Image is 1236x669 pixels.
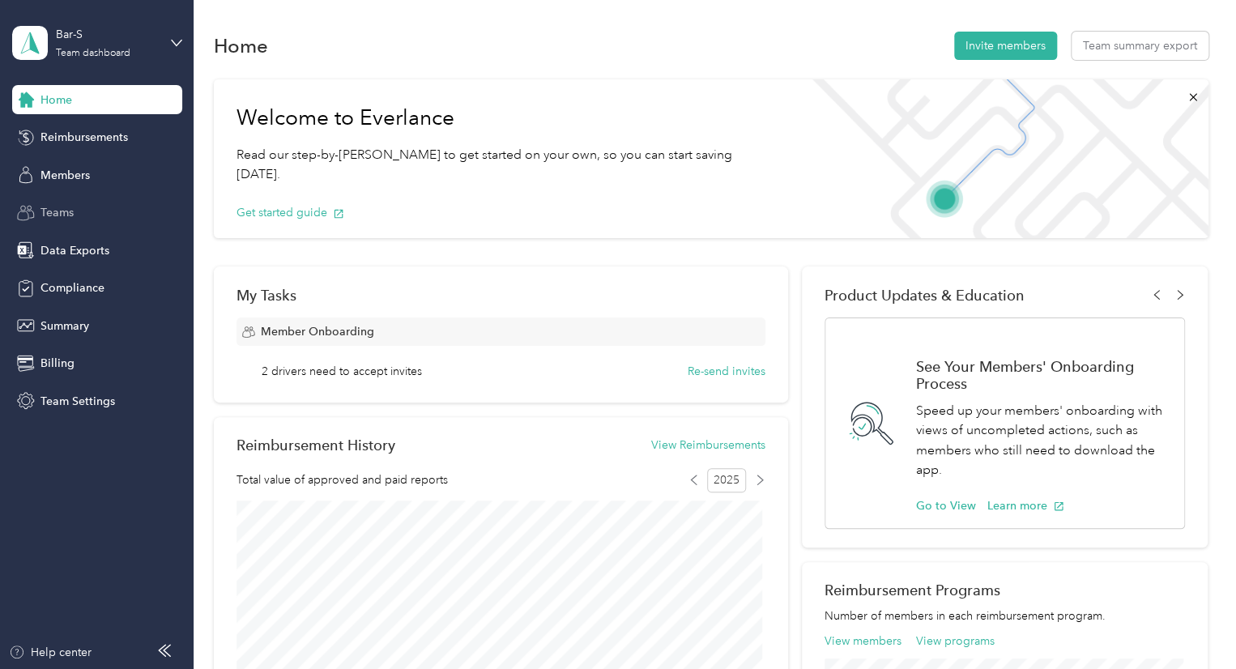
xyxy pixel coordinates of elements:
h1: Home [214,37,268,54]
h2: Reimbursement History [237,437,395,454]
div: Team dashboard [56,49,130,58]
div: My Tasks [237,287,765,304]
span: Total value of approved and paid reports [237,471,448,488]
span: Team Settings [40,393,115,410]
button: View programs [916,633,995,650]
span: Product Updates & Education [825,287,1025,304]
button: Go to View [916,497,976,514]
h2: Reimbursement Programs [825,582,1185,599]
button: View Reimbursements [651,437,765,454]
h1: Welcome to Everlance [237,105,774,131]
button: Get started guide [237,204,344,221]
button: Re-send invites [688,363,765,380]
span: Data Exports [40,242,109,259]
button: Invite members [954,32,1057,60]
h1: See Your Members' Onboarding Process [916,358,1167,392]
span: Summary [40,317,89,334]
span: Teams [40,204,74,221]
span: Member Onboarding [261,323,374,340]
p: Number of members in each reimbursement program. [825,607,1185,624]
span: 2 drivers need to accept invites [262,363,422,380]
span: 2025 [707,468,746,492]
p: Speed up your members' onboarding with views of uncompleted actions, such as members who still ne... [916,401,1167,480]
span: Home [40,92,72,109]
button: View members [825,633,901,650]
button: Team summary export [1072,32,1208,60]
span: Reimbursements [40,129,128,146]
span: Members [40,167,90,184]
button: Help center [9,644,92,661]
img: Welcome to everlance [796,79,1208,238]
p: Read our step-by-[PERSON_NAME] to get started on your own, so you can start saving [DATE]. [237,145,774,185]
iframe: Everlance-gr Chat Button Frame [1145,578,1236,669]
span: Compliance [40,279,104,296]
span: Billing [40,355,75,372]
button: Learn more [987,497,1064,514]
div: Bar-S [56,26,157,43]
